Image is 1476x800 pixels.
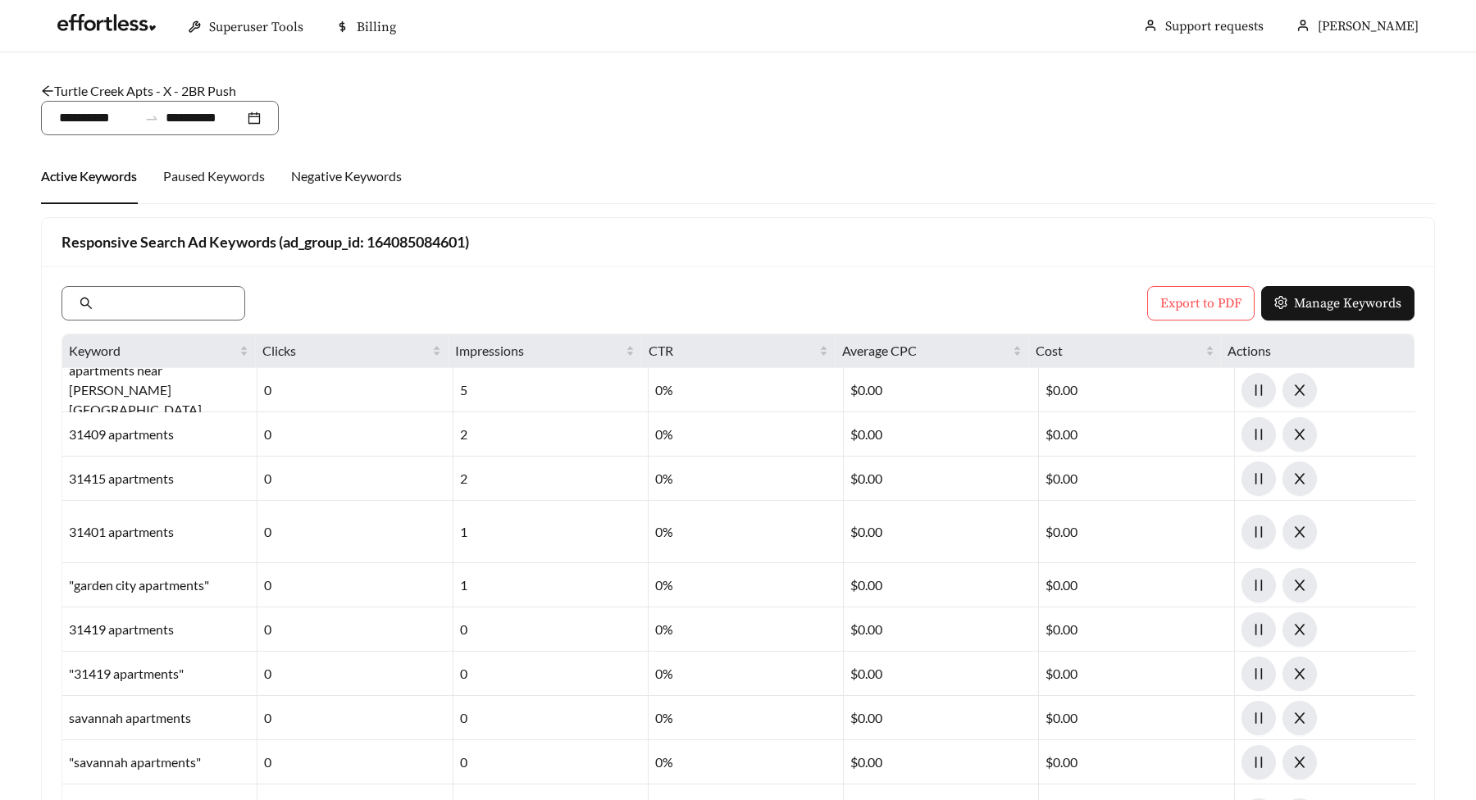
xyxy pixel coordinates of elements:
button: pause [1241,373,1276,407]
span: close [1283,525,1316,539]
span: pause [1242,427,1275,442]
div: $0.00 [844,607,1039,652]
button: close [1282,515,1317,549]
div: 0 [257,457,453,501]
div: $0.00 [844,563,1039,607]
button: pause [1241,417,1276,452]
div: 0% [649,501,844,563]
div: 2 [453,457,649,501]
div: 0 [453,652,649,696]
div: $0.00 [1039,368,1234,412]
div: "31419 apartments" [62,652,257,696]
div: $0.00 [844,501,1039,563]
div: apartments near [PERSON_NAME][GEOGRAPHIC_DATA] [62,368,257,412]
button: close [1282,373,1317,407]
button: close [1282,417,1317,452]
div: 0% [649,696,844,740]
div: $0.00 [844,740,1039,784]
div: $0.00 [1039,607,1234,652]
div: 0 [257,652,453,696]
div: savannah apartments [62,696,257,740]
span: pause [1242,525,1275,539]
div: 31419 apartments [62,607,257,652]
div: $0.00 [1039,696,1234,740]
div: $0.00 [844,412,1039,457]
button: pause [1241,515,1276,549]
div: 0% [649,457,844,501]
span: close [1283,622,1316,637]
span: close [1283,711,1316,725]
div: $0.00 [1039,652,1234,696]
span: Cost [1036,341,1203,361]
div: 0 [453,607,649,652]
div: $0.00 [1039,501,1234,563]
div: 2 [453,412,649,457]
button: close [1282,568,1317,602]
span: Impressions [455,341,622,361]
div: 0 [257,740,453,784]
span: close [1283,427,1316,442]
span: Average CPC [842,341,1009,361]
button: pause [1241,745,1276,780]
strong: Responsive Search Ad Keywords (ad_group_id: 164085084601) [61,233,469,251]
div: "savannah apartments" [62,740,257,784]
span: setting [1274,296,1287,311]
div: $0.00 [1039,740,1234,784]
span: swap-right [144,111,159,125]
div: 0 [453,696,649,740]
span: close [1283,755,1316,770]
div: 0% [649,412,844,457]
button: settingManage Keywords [1261,286,1414,320]
span: close [1283,666,1316,681]
button: pause [1241,461,1276,496]
button: pause [1241,612,1276,647]
span: Superuser Tools [209,19,303,35]
div: Active Keywords [41,166,137,186]
div: $0.00 [1039,563,1234,607]
div: 0% [649,607,844,652]
div: 1 [453,563,649,607]
button: close [1282,657,1317,691]
span: Clicks [262,341,430,361]
button: pause [1241,568,1276,602]
span: pause [1242,622,1275,637]
div: Negative Keywords [291,166,402,186]
div: 5 [453,368,649,412]
div: 0% [649,652,844,696]
div: 0% [649,563,844,607]
button: pause [1241,701,1276,735]
div: 0 [257,412,453,457]
div: 0 [257,607,453,652]
span: pause [1242,471,1275,486]
button: Export to PDF [1147,286,1255,320]
span: search [80,297,93,310]
button: close [1282,612,1317,647]
a: arrow-leftTurtle Creek Apts - X - 2BR Push [41,83,236,98]
div: $0.00 [1039,412,1234,457]
div: 0 [257,696,453,740]
span: CTR [649,343,673,358]
span: [PERSON_NAME] [1318,18,1419,34]
div: 1 [453,501,649,563]
button: close [1282,745,1317,780]
a: Support requests [1165,18,1264,34]
span: pause [1242,578,1275,593]
span: to [144,111,159,125]
button: close [1282,701,1317,735]
div: 0 [257,563,453,607]
th: Actions [1221,334,1414,368]
div: $0.00 [844,368,1039,412]
div: $0.00 [844,457,1039,501]
span: close [1283,383,1316,398]
div: 0 [257,368,453,412]
span: Billing [357,19,396,35]
div: 31401 apartments [62,501,257,563]
button: close [1282,461,1317,496]
span: pause [1242,383,1275,398]
span: pause [1242,711,1275,725]
div: 0 [257,501,453,563]
div: "garden city apartments" [62,563,257,607]
div: 31409 apartments [62,412,257,457]
div: 0% [649,368,844,412]
span: pause [1242,755,1275,770]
